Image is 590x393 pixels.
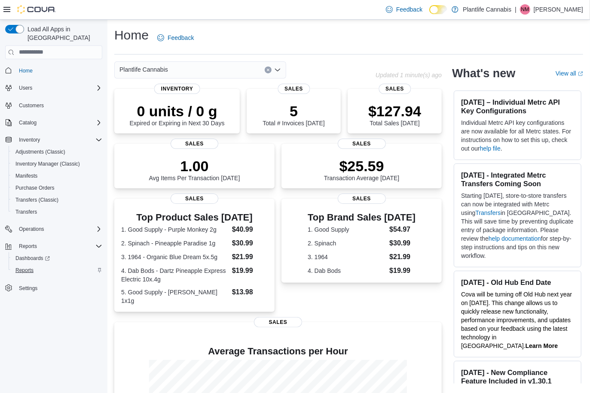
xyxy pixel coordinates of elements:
[2,99,106,112] button: Customers
[526,342,558,349] a: Learn More
[12,159,83,169] a: Inventory Manager (Classic)
[130,103,225,127] div: Expired or Expiring in Next 30 Days
[476,209,501,216] a: Transfers
[154,84,200,94] span: Inventory
[9,158,106,170] button: Inventory Manager (Classic)
[119,64,168,75] span: Plantlife Cannabis
[520,4,530,15] div: Nicole Mowat
[15,241,40,251] button: Reports
[12,171,41,181] a: Manifests
[9,170,106,182] button: Manifests
[17,5,56,14] img: Cova
[121,288,229,305] dt: 5. Good Supply - [PERSON_NAME] 1x1g
[463,4,511,15] p: Plantlife Cannabis
[9,252,106,264] a: Dashboards
[461,291,572,349] span: Cova will be turning off Old Hub next year on [DATE]. This change allows us to quickly release ne...
[114,27,149,44] h1: Home
[121,346,435,357] h4: Average Transactions per Hour
[12,207,40,217] a: Transfers
[12,265,37,275] a: Reports
[130,103,225,120] p: 0 units / 0 g
[338,193,386,204] span: Sales
[515,4,517,15] p: |
[15,255,50,262] span: Dashboards
[9,194,106,206] button: Transfers (Classic)
[338,139,386,149] span: Sales
[15,148,65,155] span: Adjustments (Classic)
[9,146,106,158] button: Adjustments (Classic)
[19,285,37,292] span: Settings
[9,182,106,194] button: Purchase Orders
[121,225,229,234] dt: 1. Good Supply - Purple Monkey 2g
[324,157,400,181] div: Transaction Average [DATE]
[308,212,416,223] h3: Top Brand Sales [DATE]
[15,283,41,293] a: Settings
[265,67,272,73] button: Clear input
[461,171,574,188] h3: [DATE] - Integrated Metrc Transfers Coming Soon
[308,266,386,275] dt: 4. Dab Bods
[2,82,106,94] button: Users
[461,278,574,287] h3: [DATE] - Old Hub End Date
[232,266,268,276] dd: $19.99
[278,84,310,94] span: Sales
[376,72,442,79] p: Updated 1 minute(s) ago
[149,157,240,175] p: 1.00
[274,67,281,73] button: Open list of options
[534,4,583,15] p: [PERSON_NAME]
[2,240,106,252] button: Reports
[2,134,106,146] button: Inventory
[308,253,386,261] dt: 3. 1964
[263,103,324,120] p: 5
[15,160,80,167] span: Inventory Manager (Classic)
[2,64,106,77] button: Home
[24,25,102,42] span: Load All Apps in [GEOGRAPHIC_DATA]
[171,193,219,204] span: Sales
[15,83,102,93] span: Users
[12,147,102,157] span: Adjustments (Classic)
[324,157,400,175] p: $25.59
[461,118,574,153] p: Individual Metrc API key configurations are now available for all Metrc states. For instructions ...
[121,266,229,284] dt: 4. Dab Bods - Dartz Pineapple Express Electric 10x.4g
[121,239,229,248] dt: 2. Spinach - Pineapple Paradise 1g
[121,212,268,223] h3: Top Product Sales [DATE]
[521,4,529,15] span: NM
[19,85,32,91] span: Users
[121,253,229,261] dt: 3. 1964 - Organic Blue Dream 5x.5g
[15,83,36,93] button: Users
[15,209,37,215] span: Transfers
[232,287,268,297] dd: $13.98
[2,117,106,129] button: Catalog
[461,191,574,260] p: Starting [DATE], store-to-store transfers can now be integrated with Metrc using in [GEOGRAPHIC_D...
[5,61,102,317] nav: Complex example
[149,157,240,181] div: Avg Items Per Transaction [DATE]
[12,253,53,263] a: Dashboards
[232,224,268,235] dd: $40.99
[15,241,102,251] span: Reports
[382,1,426,18] a: Feedback
[19,102,44,109] span: Customers
[452,67,515,80] h2: What's new
[15,135,43,145] button: Inventory
[489,235,541,242] a: help documentation
[12,183,102,193] span: Purchase Orders
[9,206,106,218] button: Transfers
[254,317,302,327] span: Sales
[232,252,268,262] dd: $21.99
[389,266,416,276] dd: $19.99
[15,66,36,76] a: Home
[19,119,37,126] span: Catalog
[12,171,102,181] span: Manifests
[368,103,421,120] p: $127.94
[12,207,102,217] span: Transfers
[15,224,48,234] button: Operations
[15,65,102,76] span: Home
[368,103,421,127] div: Total Sales [DATE]
[9,264,106,276] button: Reports
[389,238,416,248] dd: $30.99
[168,33,194,42] span: Feedback
[15,282,102,293] span: Settings
[389,224,416,235] dd: $54.97
[19,226,44,233] span: Operations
